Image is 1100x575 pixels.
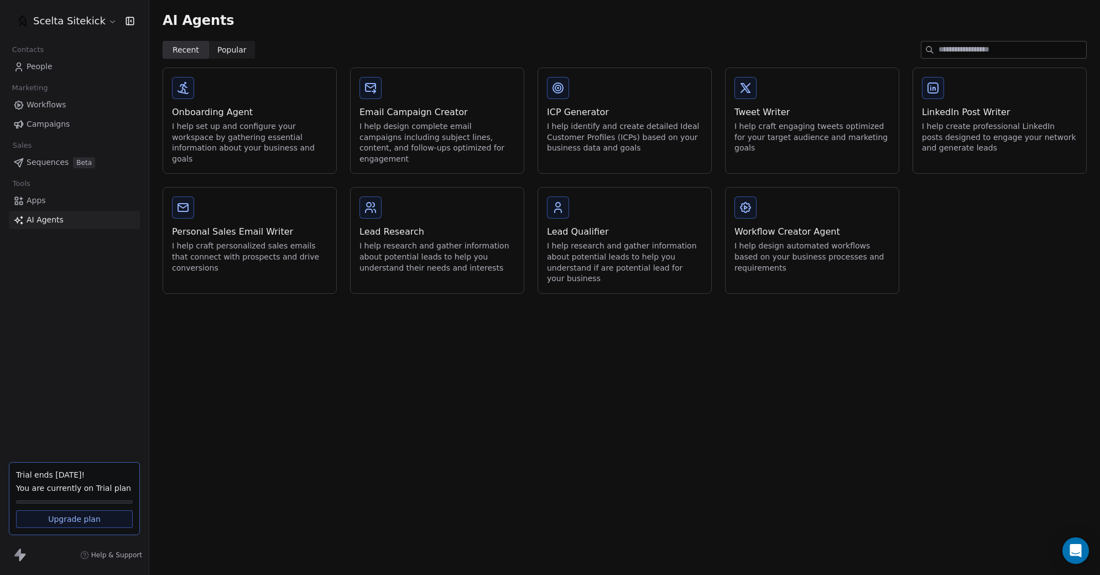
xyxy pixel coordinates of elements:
[172,106,327,119] div: Onboarding Agent
[15,14,29,28] img: SCELTA%20ICON%20for%20Welcome%20Screen%20(1).png
[734,106,890,119] div: Tweet Writer
[359,241,515,273] div: I help research and gather information about potential leads to help you understand their needs a...
[80,551,142,560] a: Help & Support
[359,106,515,119] div: Email Campaign Creator
[27,99,66,111] span: Workflows
[48,514,101,525] span: Upgrade plan
[217,44,247,56] span: Popular
[27,214,64,226] span: AI Agents
[547,121,702,154] div: I help identify and create detailed Ideal Customer Profiles (ICPs) based on your business data an...
[27,195,46,206] span: Apps
[7,80,53,96] span: Marketing
[922,121,1077,154] div: I help create professional LinkedIn posts designed to engage your network and generate leads
[734,225,890,239] div: Workflow Creator Agent
[172,241,327,273] div: I help craft personalized sales emails that connect with prospects and drive conversions
[7,42,49,58] span: Contacts
[547,106,702,119] div: ICP Generator
[16,510,133,528] a: Upgrade plan
[547,241,702,284] div: I help research and gather information about potential leads to help you understand if are potent...
[359,121,515,164] div: I help design complete email campaigns including subject lines, content, and follow-ups optimized...
[547,225,702,239] div: Lead Qualifier
[9,153,140,172] a: SequencesBeta
[163,12,234,29] span: AI Agents
[9,115,140,133] a: Campaigns
[1062,537,1089,564] div: Open Intercom Messenger
[16,483,133,494] span: You are currently on Trial plan
[27,118,70,130] span: Campaigns
[359,225,515,239] div: Lead Research
[9,96,140,114] a: Workflows
[9,58,140,76] a: People
[16,469,133,480] div: Trial ends [DATE]!
[27,61,53,72] span: People
[73,157,95,168] span: Beta
[8,137,37,154] span: Sales
[13,12,118,30] button: Scelta Sitekick
[9,191,140,210] a: Apps
[734,121,890,154] div: I help craft engaging tweets optimized for your target audience and marketing goals
[734,241,890,273] div: I help design automated workflows based on your business processes and requirements
[922,106,1077,119] div: LinkedIn Post Writer
[9,211,140,229] a: AI Agents
[8,175,35,192] span: Tools
[27,157,69,168] span: Sequences
[172,225,327,239] div: Personal Sales Email Writer
[91,551,142,560] span: Help & Support
[172,121,327,164] div: I help set up and configure your workspace by gathering essential information about your business...
[33,14,106,28] span: Scelta Sitekick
